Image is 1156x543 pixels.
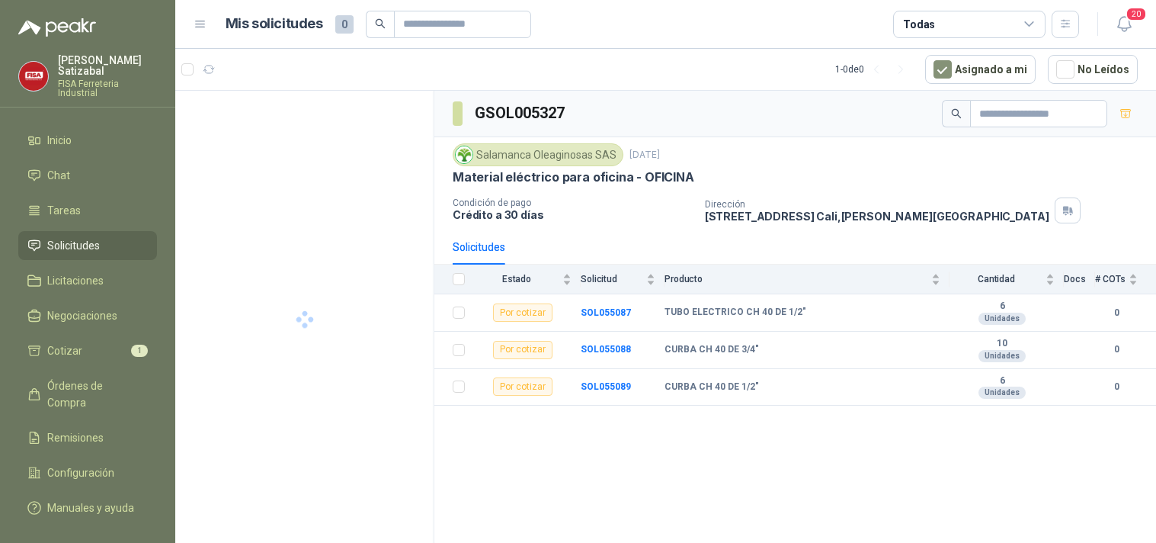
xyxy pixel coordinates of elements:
img: Company Logo [456,146,472,163]
a: Configuración [18,458,157,487]
a: SOL055087 [581,307,631,318]
div: Todas [903,16,935,33]
span: 1 [131,345,148,357]
span: Solicitudes [47,237,100,254]
th: Cantidad [949,265,1064,294]
div: Unidades [978,387,1026,399]
span: Configuración [47,464,114,481]
a: Chat [18,161,157,190]
th: Estado [474,265,581,294]
span: 0 [335,15,354,34]
span: Cotizar [47,342,82,359]
button: Asignado a mi [925,55,1036,84]
b: 0 [1095,380,1138,394]
div: Solicitudes [453,239,505,255]
p: Condición de pago [453,198,693,208]
span: Órdenes de Compra [47,378,142,411]
b: 6 [949,375,1055,387]
div: Por cotizar [493,304,552,322]
a: Inicio [18,126,157,155]
img: Company Logo [19,62,48,91]
p: [DATE] [629,148,660,162]
button: No Leídos [1048,55,1138,84]
b: 0 [1095,342,1138,357]
th: # COTs [1095,265,1156,294]
span: Inicio [47,132,72,149]
b: 10 [949,338,1055,350]
div: Por cotizar [493,378,552,396]
span: search [951,108,962,119]
b: 6 [949,300,1055,313]
span: Estado [474,274,559,284]
span: # COTs [1095,274,1126,284]
a: Órdenes de Compra [18,371,157,417]
a: Remisiones [18,423,157,452]
p: Dirección [705,199,1049,210]
a: SOL055088 [581,344,631,355]
span: Cantidad [949,274,1042,284]
a: Manuales y ayuda [18,493,157,522]
div: Salamanca Oleaginosas SAS [453,143,623,166]
span: Licitaciones [47,272,104,289]
span: Remisiones [47,429,104,446]
b: CURBA CH 40 DE 1/2" [664,381,759,394]
span: Tareas [47,202,81,219]
a: Cotizar1 [18,336,157,365]
h3: GSOL005327 [475,101,567,125]
p: [STREET_ADDRESS] Cali , [PERSON_NAME][GEOGRAPHIC_DATA] [705,210,1049,223]
span: Solicitud [581,274,643,284]
span: Producto [664,274,928,284]
img: Logo peakr [18,18,96,37]
button: 20 [1110,11,1138,38]
span: Chat [47,167,70,184]
span: 20 [1126,7,1147,21]
b: TUBO ELECTRICO CH 40 DE 1/2" [664,307,806,319]
th: Solicitud [581,265,664,294]
p: Material eléctrico para oficina - OFICINA [453,169,694,185]
a: Licitaciones [18,266,157,295]
p: FISA Ferreteria Industrial [58,79,157,98]
th: Producto [664,265,949,294]
b: CURBA CH 40 DE 3/4" [664,344,759,356]
a: Tareas [18,196,157,225]
b: 0 [1095,306,1138,320]
span: Negociaciones [47,307,117,324]
div: 1 - 0 de 0 [835,57,913,82]
a: Negociaciones [18,301,157,330]
th: Docs [1064,265,1095,294]
a: SOL055089 [581,381,631,392]
div: Unidades [978,313,1026,325]
span: search [375,18,386,29]
div: Unidades [978,350,1026,362]
h1: Mis solicitudes [226,13,323,35]
span: Manuales y ayuda [47,500,134,516]
p: Crédito a 30 días [453,208,693,221]
a: Solicitudes [18,231,157,260]
p: [PERSON_NAME] Satizabal [58,55,157,76]
div: Por cotizar [493,341,552,359]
